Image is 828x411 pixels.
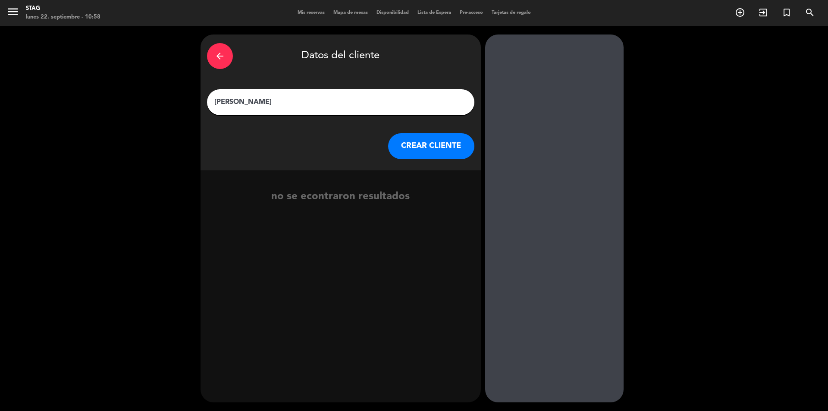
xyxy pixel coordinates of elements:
span: Mis reservas [293,10,329,15]
input: Escriba nombre, correo electrónico o número de teléfono... [213,96,468,108]
div: STAG [26,4,100,13]
i: arrow_back [215,51,225,61]
button: CREAR CLIENTE [388,133,474,159]
span: Pre-acceso [455,10,487,15]
span: Disponibilidad [372,10,413,15]
span: Mapa de mesas [329,10,372,15]
i: search [805,7,815,18]
button: menu [6,5,19,21]
div: no se econtraron resultados [201,188,481,205]
i: turned_in_not [781,7,792,18]
i: exit_to_app [758,7,768,18]
div: lunes 22. septiembre - 10:58 [26,13,100,22]
i: add_circle_outline [735,7,745,18]
span: Lista de Espera [413,10,455,15]
span: Tarjetas de regalo [487,10,535,15]
i: menu [6,5,19,18]
div: Datos del cliente [207,41,474,71]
